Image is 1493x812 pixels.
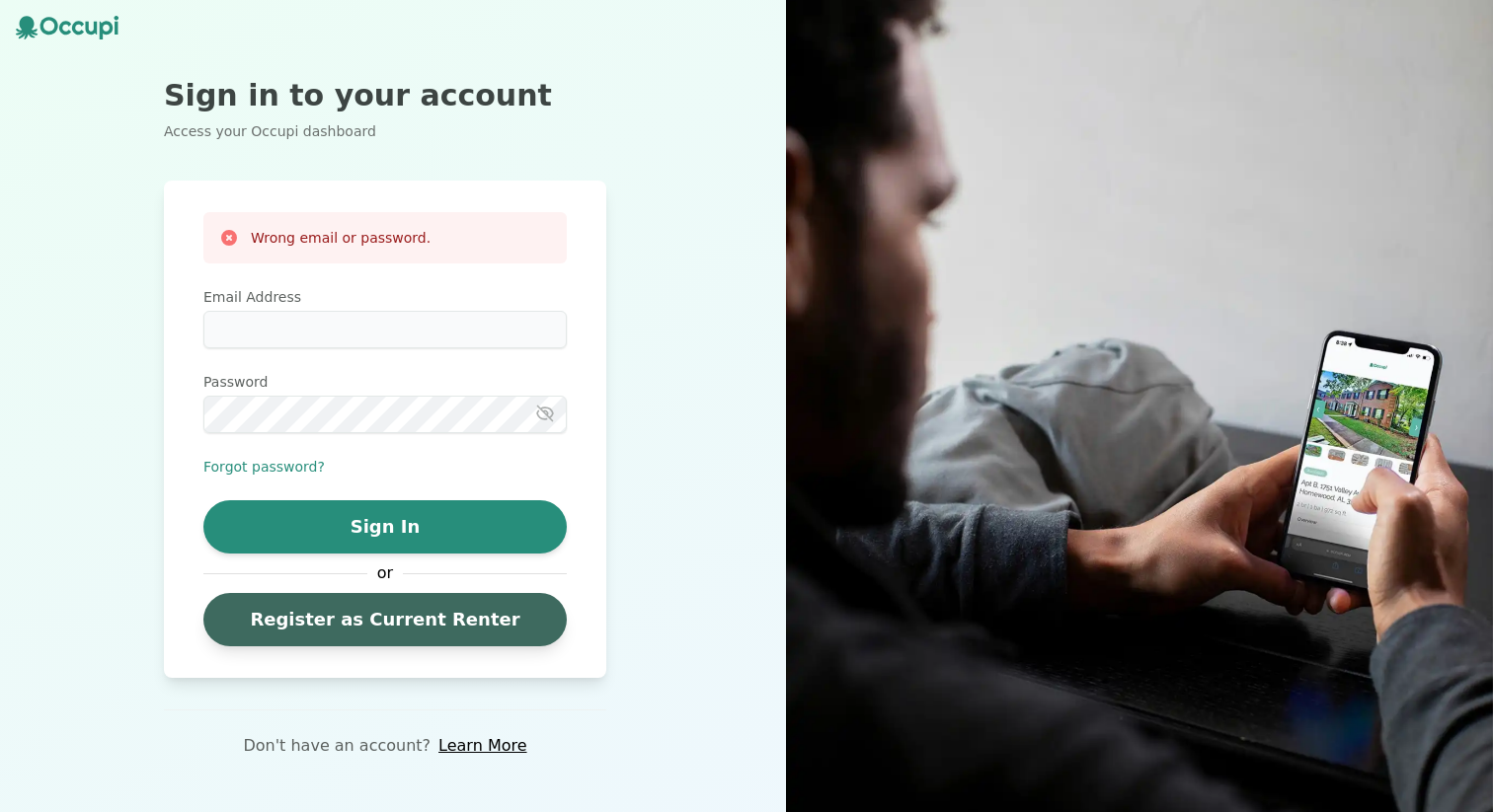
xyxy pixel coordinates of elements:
a: Register as Current Renter [203,593,567,646]
label: Email Address [203,287,567,307]
span: or [367,561,403,585]
p: Don't have an account? [243,734,431,758]
button: Forgot password? [203,457,325,477]
button: Sign In [203,500,567,554]
a: Learn More [438,734,526,758]
label: Password [203,372,567,392]
p: Access your Occupi dashboard [164,121,606,141]
h2: Sign in to your account [164,78,606,113]
h3: Wrong email or password. [251,228,431,248]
